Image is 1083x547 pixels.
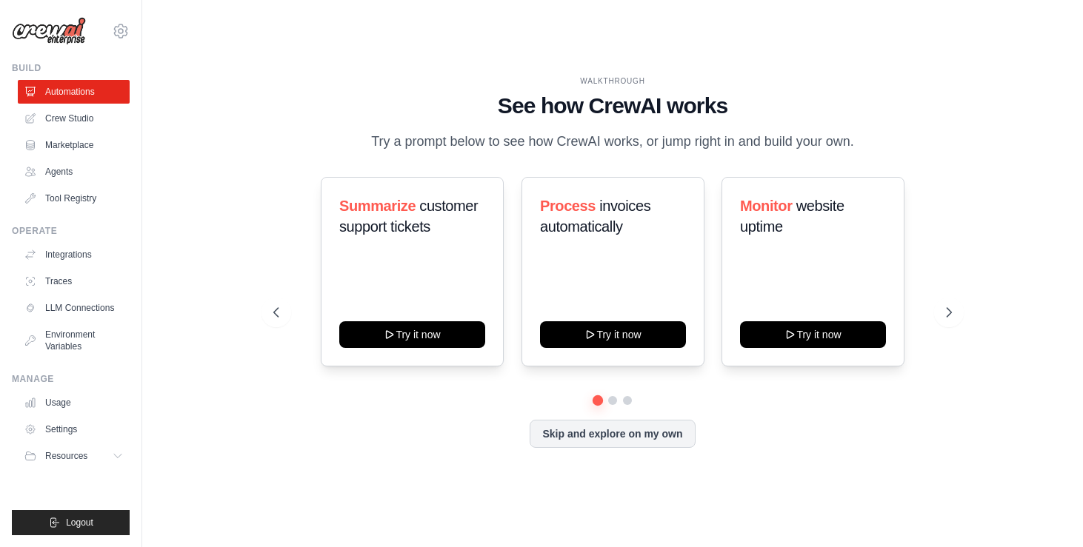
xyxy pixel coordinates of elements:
p: Try a prompt below to see how CrewAI works, or jump right in and build your own. [364,131,862,152]
a: Automations [18,80,130,104]
span: Monitor [740,198,793,214]
span: Process [540,198,596,214]
button: Logout [12,510,130,535]
a: Marketplace [18,133,130,157]
span: customer support tickets [339,198,478,235]
span: Summarize [339,198,416,214]
button: Resources [18,444,130,468]
button: Try it now [540,321,686,348]
div: Manage [12,373,130,385]
span: Logout [66,517,93,528]
h1: See how CrewAI works [273,93,953,119]
a: Tool Registry [18,187,130,210]
span: invoices automatically [540,198,650,235]
div: Operate [12,225,130,237]
button: Try it now [339,321,485,348]
button: Try it now [740,321,886,348]
a: Integrations [18,243,130,266]
a: Agents [18,160,130,184]
a: Traces [18,269,130,293]
img: Logo [12,17,86,45]
div: Build [12,62,130,74]
a: LLM Connections [18,296,130,320]
div: WALKTHROUGH [273,75,953,87]
a: Environment Variables [18,323,130,358]
a: Usage [18,391,130,415]
a: Crew Studio [18,107,130,130]
span: website uptime [740,198,844,235]
a: Settings [18,417,130,441]
span: Resources [45,450,87,462]
button: Skip and explore on my own [530,420,695,448]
